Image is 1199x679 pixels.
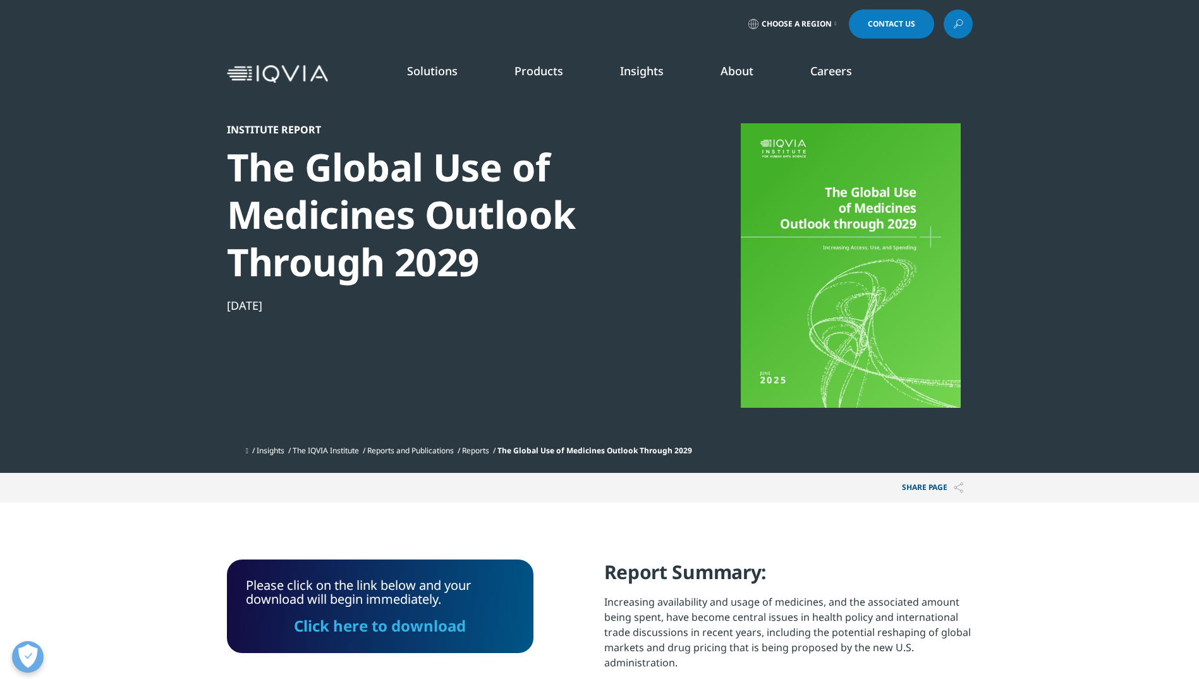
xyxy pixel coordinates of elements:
[462,445,489,456] a: Reports
[849,9,934,39] a: Contact Us
[293,445,359,456] a: The IQVIA Institute
[257,445,284,456] a: Insights
[333,44,973,104] nav: Primary
[810,63,852,78] a: Careers
[604,560,973,594] h4: Report Summary:
[868,20,915,28] span: Contact Us
[892,473,973,503] p: Share PAGE
[294,615,466,636] a: Click here to download
[514,63,563,78] a: Products
[227,123,660,136] div: Institute Report
[12,641,44,673] button: Open Preferences
[497,445,692,456] span: The Global Use of Medicines Outlook Through 2029
[954,482,963,493] img: Share PAGE
[246,578,514,634] div: Please click on the link below and your download will begin immediately.
[892,473,973,503] button: Share PAGEShare PAGE
[721,63,753,78] a: About
[762,19,832,29] span: Choose a Region
[620,63,664,78] a: Insights
[227,65,328,83] img: IQVIA Healthcare Information Technology and Pharma Clinical Research Company
[227,144,660,286] div: The Global Use of Medicines Outlook Through 2029
[407,63,458,78] a: Solutions
[367,445,454,456] a: Reports and Publications
[227,298,660,313] div: [DATE]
